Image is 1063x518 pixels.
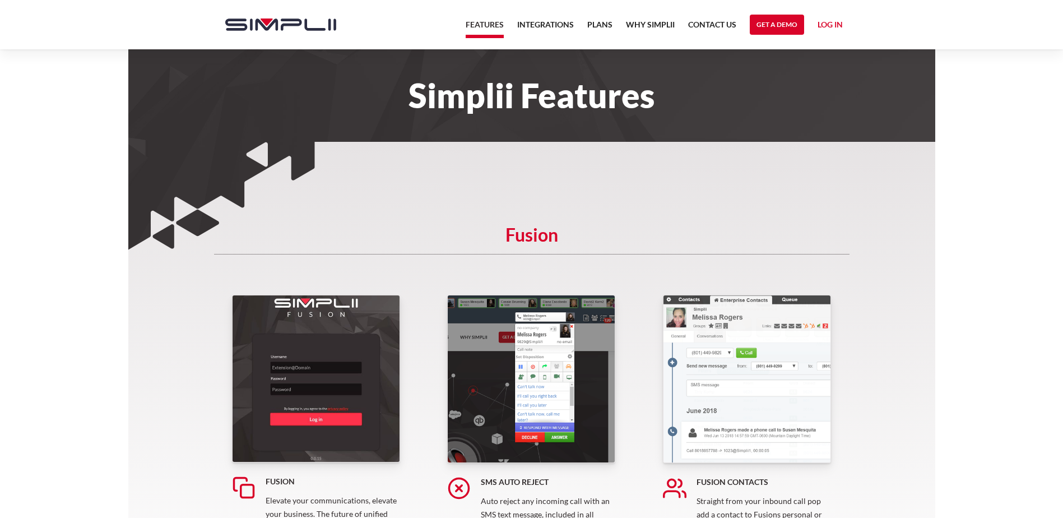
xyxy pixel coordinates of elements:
[697,477,831,488] h5: Fusion Contacts
[626,18,675,38] a: Why Simplii
[266,476,400,487] h5: Fusion
[688,18,736,38] a: Contact US
[750,15,804,35] a: Get a Demo
[481,477,615,488] h5: SMS Auto Reject
[225,18,336,31] img: Simplii
[517,18,574,38] a: Integrations
[214,229,850,255] h5: Fusion
[587,18,612,38] a: Plans
[214,83,850,108] h1: Simplii Features
[818,18,843,35] a: Log in
[466,18,504,38] a: Features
